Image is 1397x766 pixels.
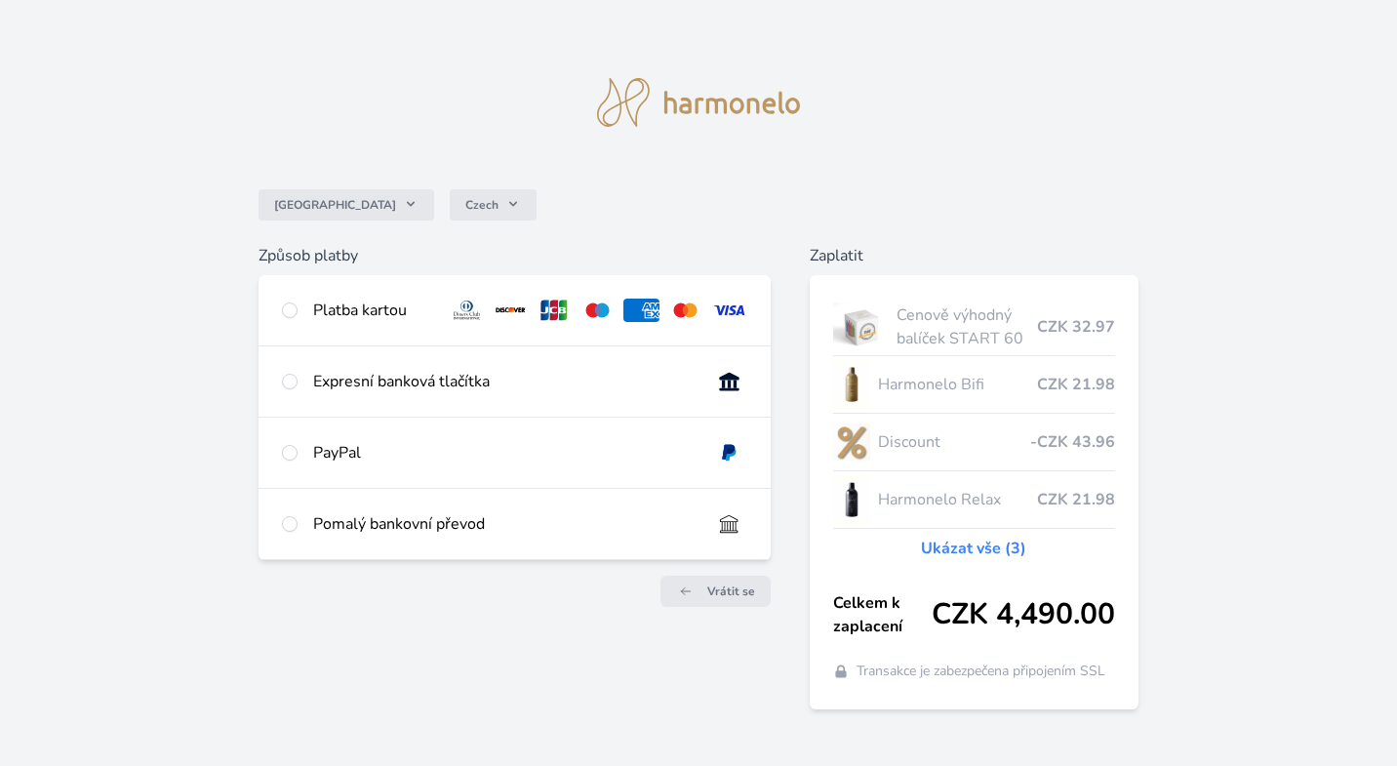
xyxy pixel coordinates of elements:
[878,430,1030,454] span: Discount
[810,244,1138,267] h6: Zaplatit
[597,78,800,127] img: logo.svg
[833,418,870,466] img: discount-lo.png
[450,189,537,221] button: Czech
[537,299,573,322] img: jcb.svg
[921,537,1026,560] a: Ukázat vše (3)
[579,299,616,322] img: maestro.svg
[313,370,696,393] div: Expresní banková tlačítka
[1030,430,1115,454] span: -CZK 43.96
[660,576,771,607] a: Vrátit se
[313,299,432,322] div: Platba kartou
[449,299,485,322] img: diners.svg
[707,584,755,599] span: Vrátit se
[833,591,932,638] span: Celkem k zaplacení
[1037,373,1115,396] span: CZK 21.98
[932,597,1115,632] span: CZK 4,490.00
[833,475,870,524] img: CLEAN_RELAX_se_stinem_x-lo.jpg
[259,189,434,221] button: [GEOGRAPHIC_DATA]
[711,299,747,322] img: visa.svg
[833,302,889,351] img: start.jpg
[259,244,771,267] h6: Způsob platby
[833,360,870,409] img: CLEAN_BIFI_se_stinem_x-lo.jpg
[623,299,659,322] img: amex.svg
[711,370,747,393] img: onlineBanking_CZ.svg
[313,441,696,464] div: PayPal
[857,662,1105,681] span: Transakce je zabezpečena připojením SSL
[1037,315,1115,339] span: CZK 32.97
[493,299,529,322] img: discover.svg
[465,197,499,213] span: Czech
[897,303,1037,350] span: Cenově výhodný balíček START 60
[1037,488,1115,511] span: CZK 21.98
[878,373,1037,396] span: Harmonelo Bifi
[878,488,1037,511] span: Harmonelo Relax
[274,197,396,213] span: [GEOGRAPHIC_DATA]
[313,512,696,536] div: Pomalý bankovní převod
[711,441,747,464] img: paypal.svg
[711,512,747,536] img: bankTransfer_IBAN.svg
[667,299,703,322] img: mc.svg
